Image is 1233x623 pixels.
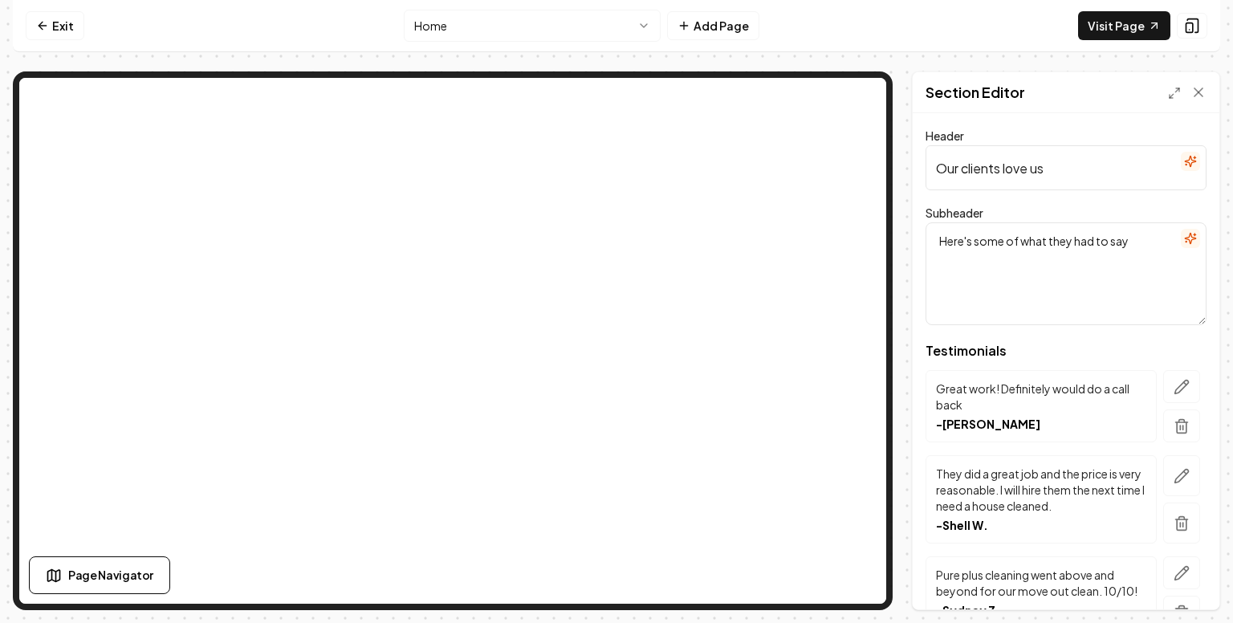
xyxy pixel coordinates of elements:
[926,145,1207,190] input: Header
[68,567,153,584] span: Page Navigator
[926,344,1207,357] span: Testimonials
[667,11,759,40] button: Add Page
[936,602,1146,618] p: - Sydney Z.
[936,517,1146,533] p: - Shell W.
[936,567,1146,599] p: Pure plus cleaning went above and beyond for our move out clean. 10/10!
[26,11,84,40] a: Exit
[936,466,1146,514] p: They did a great job and the price is very reasonable. I will hire them the next time I need a ho...
[29,556,170,594] button: Page Navigator
[1078,11,1170,40] a: Visit Page
[936,416,1146,432] p: - [PERSON_NAME]
[926,81,1025,104] h2: Section Editor
[936,381,1146,413] p: Great work! Definitely would do a call back
[926,128,964,143] label: Header
[926,206,983,220] label: Subheader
